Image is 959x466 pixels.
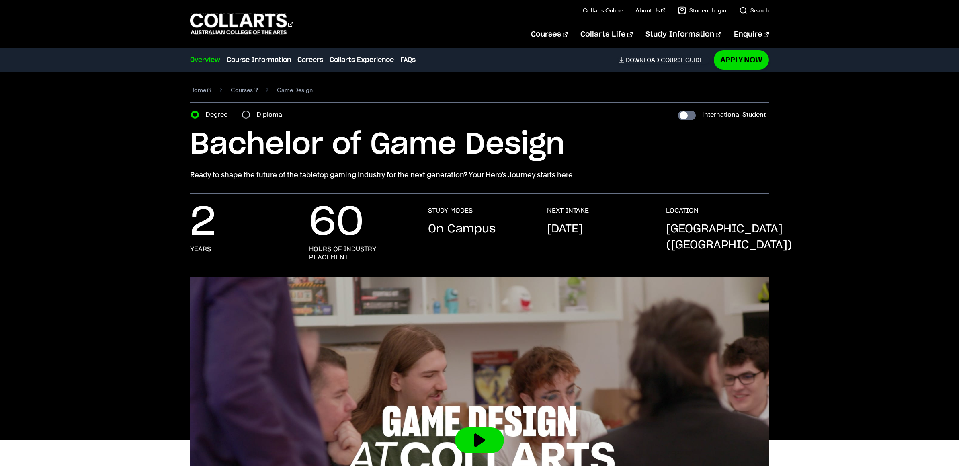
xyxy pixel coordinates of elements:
[531,21,568,48] a: Courses
[190,12,293,35] div: Go to homepage
[635,6,665,14] a: About Us
[547,221,583,237] p: [DATE]
[190,207,216,239] p: 2
[428,221,496,237] p: On Campus
[297,55,323,65] a: Careers
[400,55,416,65] a: FAQs
[190,127,769,163] h1: Bachelor of Game Design
[256,109,287,120] label: Diploma
[666,207,699,215] h3: LOCATION
[583,6,623,14] a: Collarts Online
[227,55,291,65] a: Course Information
[309,245,412,261] h3: hours of industry placement
[428,207,473,215] h3: STUDY MODES
[309,207,364,239] p: 60
[190,84,211,96] a: Home
[330,55,394,65] a: Collarts Experience
[702,109,766,120] label: International Student
[714,50,769,69] a: Apply Now
[190,55,220,65] a: Overview
[619,56,709,64] a: DownloadCourse Guide
[626,56,659,64] span: Download
[739,6,769,14] a: Search
[190,245,211,253] h3: years
[190,169,769,181] p: Ready to shape the future of the tabletop gaming industry for the next generation? Your Hero’s Jo...
[666,221,792,253] p: [GEOGRAPHIC_DATA] ([GEOGRAPHIC_DATA])
[205,109,232,120] label: Degree
[734,21,769,48] a: Enquire
[678,6,726,14] a: Student Login
[580,21,632,48] a: Collarts Life
[645,21,721,48] a: Study Information
[231,84,258,96] a: Courses
[277,84,313,96] span: Game Design
[547,207,589,215] h3: NEXT INTAKE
